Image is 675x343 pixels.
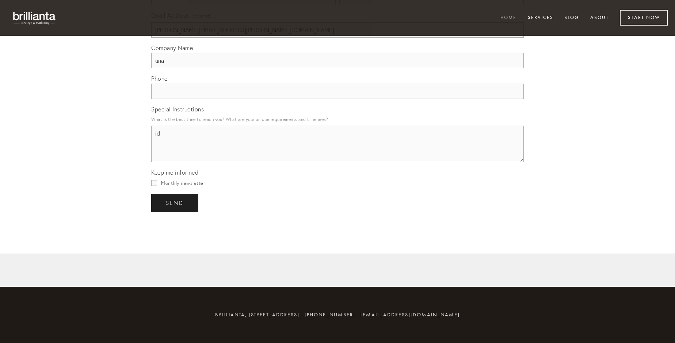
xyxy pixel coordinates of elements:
span: [PHONE_NUMBER] [305,312,355,318]
a: Home [496,12,521,24]
span: Company Name [151,44,193,52]
span: brillianta, [STREET_ADDRESS] [215,312,300,318]
a: Blog [560,12,584,24]
a: Start Now [620,10,668,26]
span: Phone [151,75,168,82]
span: Monthly newsletter [161,180,205,186]
span: Keep me informed [151,169,198,176]
a: About [586,12,614,24]
a: [EMAIL_ADDRESS][DOMAIN_NAME] [361,312,460,318]
span: Special Instructions [151,106,204,113]
button: sendsend [151,194,198,212]
span: send [166,200,184,206]
p: What is the best time to reach you? What are your unique requirements and timelines? [151,114,524,124]
textarea: id [151,126,524,162]
a: Services [523,12,558,24]
input: Monthly newsletter [151,180,157,186]
img: brillianta - research, strategy, marketing [7,7,62,28]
